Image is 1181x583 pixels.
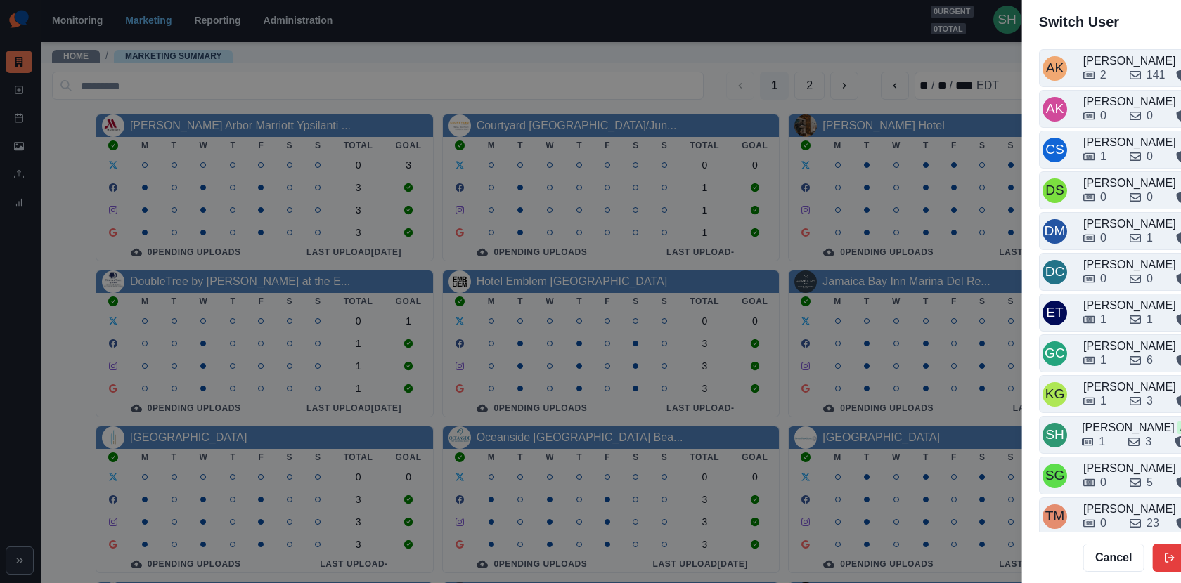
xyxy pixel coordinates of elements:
div: 5 [1147,474,1153,491]
div: Alex Kalogeropoulos [1045,51,1064,85]
div: 141 [1146,67,1165,84]
div: 1 [1099,433,1105,450]
div: Emily Tanedo [1046,296,1064,329]
div: 3 [1145,433,1151,450]
div: 0 [1147,270,1153,287]
div: 3 [1147,393,1153,410]
div: 1 [1100,352,1106,369]
div: 0 [1100,230,1106,247]
div: Sara Haas [1045,418,1064,452]
div: 0 [1100,474,1106,491]
div: Alicia Kalogeropoulos [1045,92,1064,126]
div: Katrina Gallardo [1045,377,1064,411]
div: 1 [1100,393,1106,410]
div: 23 [1147,515,1159,532]
div: 6 [1147,352,1153,369]
div: 0 [1100,270,1106,287]
div: Crizalyn Servida [1045,133,1064,166]
div: 0 [1100,107,1106,124]
div: David Colangelo [1045,255,1064,289]
div: 0 [1147,189,1153,206]
div: 0 [1147,148,1153,165]
div: 1 [1147,230,1153,247]
div: Tony Manalo [1045,499,1064,533]
div: 1 [1147,311,1153,328]
div: 2 [1099,67,1106,84]
div: Dakota Saunders [1045,173,1064,207]
div: Darwin Manalo [1044,214,1065,248]
div: 0 [1100,515,1106,532]
div: 0 [1100,189,1106,206]
div: Sarah Gleason [1045,459,1064,492]
div: 1 [1100,311,1106,328]
div: 0 [1147,107,1153,124]
div: 1 [1100,148,1106,165]
div: Gizelle Carlos [1045,336,1065,370]
button: Cancel [1083,544,1144,572]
